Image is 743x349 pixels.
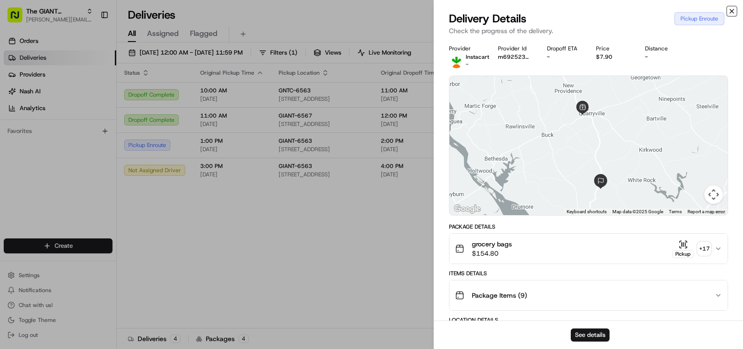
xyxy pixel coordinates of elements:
[498,45,532,52] div: Provider Id
[9,89,26,106] img: 1736555255976-a54dd68f-1ca7-489b-9aae-adbdc363a1c4
[698,242,711,255] div: + 17
[498,53,532,61] button: m692523973
[645,45,679,52] div: Distance
[672,240,694,258] button: Pickup
[704,185,723,204] button: Map camera controls
[452,203,483,215] img: Google
[596,45,630,52] div: Price
[672,240,711,258] button: Pickup+17
[9,136,17,144] div: 📗
[567,209,607,215] button: Keyboard shortcuts
[472,239,512,249] span: grocery bags
[547,45,581,52] div: Dropoff ETA
[6,132,75,148] a: 📗Knowledge Base
[449,223,728,230] div: Package Details
[449,53,464,68] img: profile_instacart_ahold_partner.png
[449,45,483,52] div: Provider
[32,89,153,98] div: Start new chat
[466,53,489,61] span: Instacart
[93,158,113,165] span: Pylon
[472,249,512,258] span: $154.80
[672,250,694,258] div: Pickup
[19,135,71,145] span: Knowledge Base
[449,234,728,264] button: grocery bags$154.80Pickup+17
[9,37,170,52] p: Welcome 👋
[472,291,527,300] span: Package Items ( 9 )
[449,270,728,277] div: Items Details
[596,53,630,61] div: $7.90
[88,135,150,145] span: API Documentation
[75,132,154,148] a: 💻API Documentation
[9,9,28,28] img: Nash
[669,209,682,214] a: Terms
[612,209,663,214] span: Map data ©2025 Google
[32,98,118,106] div: We're available if you need us!
[449,11,526,26] span: Delivery Details
[159,92,170,103] button: Start new chat
[79,136,86,144] div: 💻
[449,26,728,35] p: Check the progress of the delivery.
[571,328,610,342] button: See details
[452,203,483,215] a: Open this area in Google Maps (opens a new window)
[466,61,469,68] span: -
[547,53,581,61] div: -
[449,316,728,324] div: Location Details
[24,60,154,70] input: Clear
[66,158,113,165] a: Powered byPylon
[645,53,679,61] div: -
[687,209,725,214] a: Report a map error
[449,280,728,310] button: Package Items (9)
